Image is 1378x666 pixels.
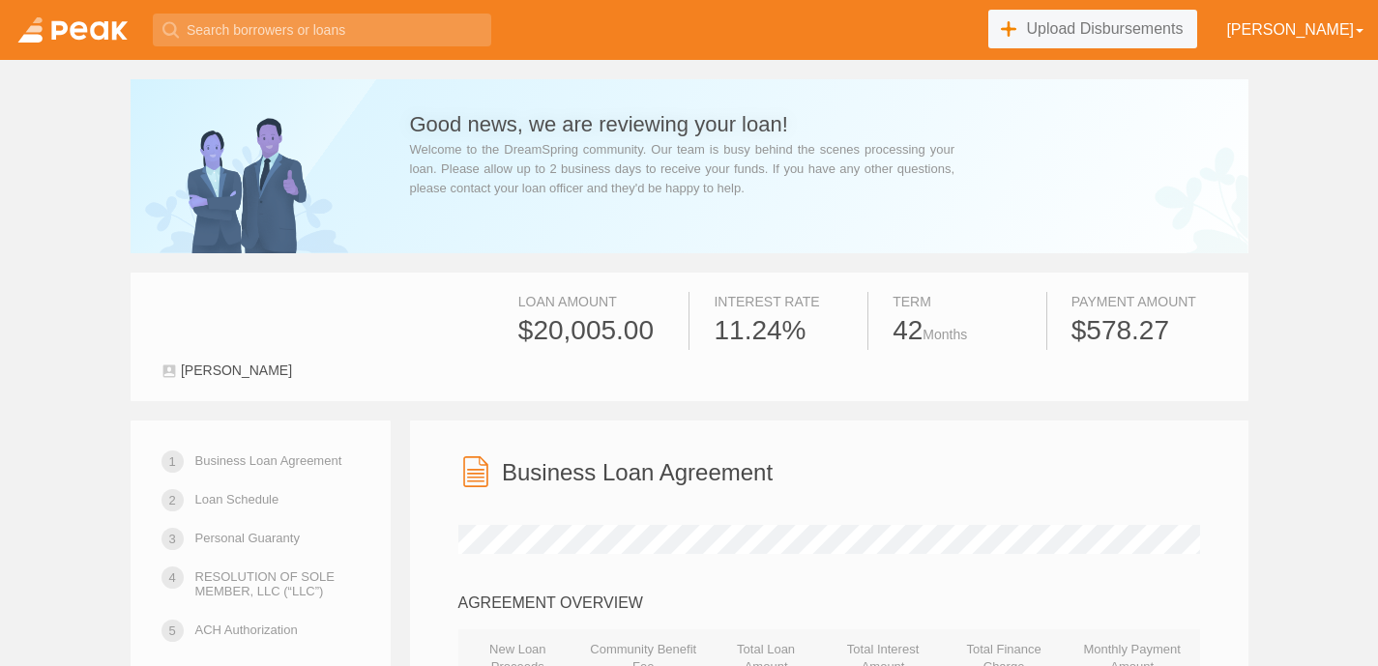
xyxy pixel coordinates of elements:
h3: Business Loan Agreement [502,460,773,485]
img: user-1c9fd2761cee6e1c551a576fc8a3eb88bdec9f05d7f3aff15e6bd6b6821838cb.svg [161,363,177,379]
span: [PERSON_NAME] [181,362,292,378]
a: Loan Schedule [195,482,279,516]
img: success-banner-center-5c009b1f3569bf346f1cc17983e29e143ec6e82fba81526c9477cf2b21fa466c.png [145,118,349,253]
div: 42 [893,311,1039,350]
img: banner-right-7faaebecb9cc8a8b8e4d060791a95e06bbdd76f1cbb7998ea156dda7bc32fd76.png [1155,147,1248,253]
a: ACH Authorization [195,613,298,647]
div: Payment Amount [1071,292,1217,311]
div: AGREEMENT OVERVIEW [458,593,1200,615]
a: Personal Guaranty [195,521,300,555]
a: Business Loan Agreement [195,444,342,478]
span: Months [923,327,967,342]
div: $578.27 [1071,311,1217,350]
div: Term [893,292,1039,311]
a: Upload Disbursements [988,10,1198,48]
a: RESOLUTION OF SOLE MEMBER, LLC (“LLC”) [195,560,360,608]
input: Search borrowers or loans [153,14,491,46]
div: Welcome to the DreamSpring community. Our team is busy behind the scenes processing your loan. Pl... [410,140,955,198]
div: $20,005.00 [518,311,682,350]
div: 11.24% [714,311,860,350]
h3: Good news, we are reviewing your loan! [410,108,1248,140]
div: Interest Rate [714,292,860,311]
div: Loan Amount [518,292,682,311]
